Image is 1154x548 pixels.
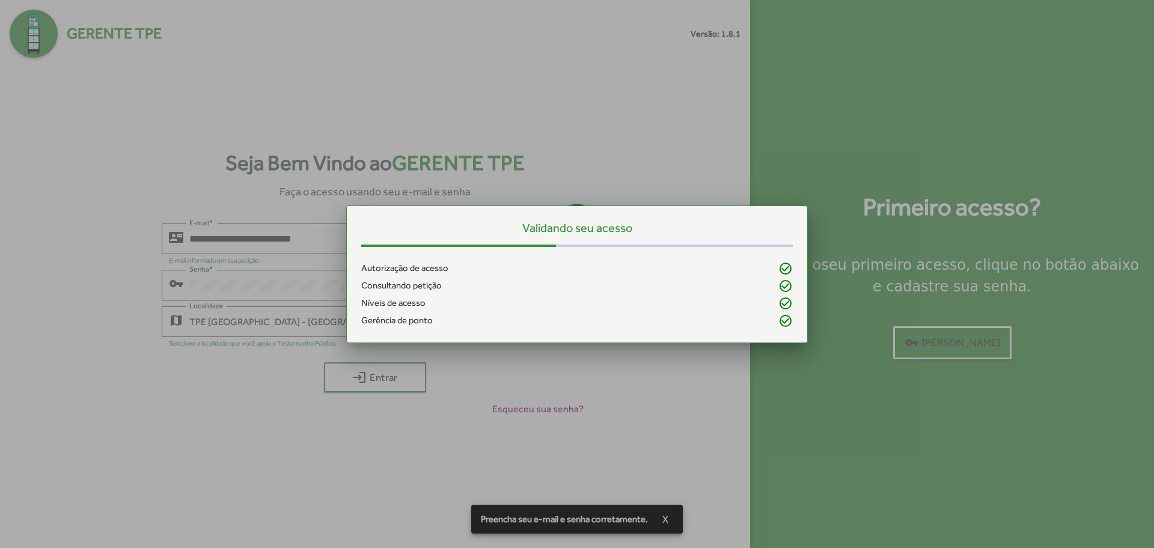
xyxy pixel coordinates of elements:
[361,261,448,275] span: Autorização de acesso
[778,296,793,311] mat-icon: check_circle_outline
[361,279,442,293] span: Consultando petição
[778,279,793,293] mat-icon: check_circle_outline
[361,314,433,327] span: Gerência de ponto
[778,314,793,328] mat-icon: check_circle_outline
[778,261,793,276] mat-icon: check_circle_outline
[361,296,426,310] span: Níveis de acesso
[361,221,793,235] h5: Validando seu acesso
